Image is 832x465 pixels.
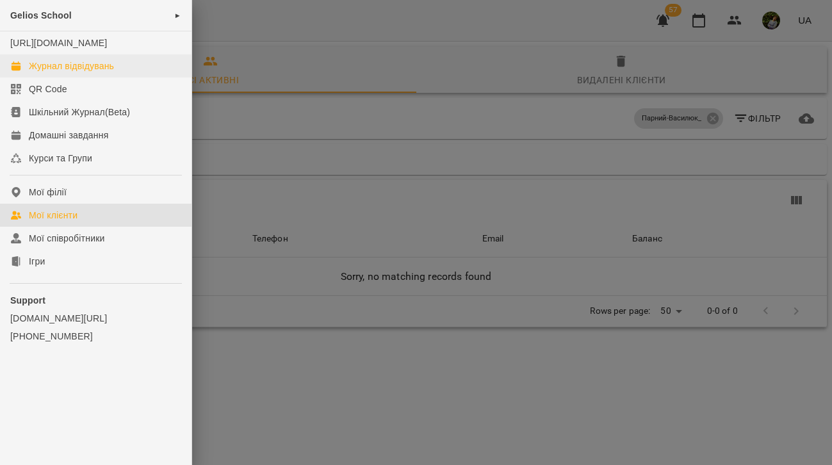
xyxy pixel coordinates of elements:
div: Мої філії [29,186,67,199]
a: [DOMAIN_NAME][URL] [10,312,181,325]
div: Курси та Групи [29,152,92,165]
div: QR Code [29,83,67,95]
a: [PHONE_NUMBER] [10,330,181,343]
div: Домашні завдання [29,129,108,142]
div: Журнал відвідувань [29,60,114,72]
a: [URL][DOMAIN_NAME] [10,38,107,48]
div: Шкільний Журнал(Beta) [29,106,130,118]
div: Мої клієнти [29,209,77,222]
div: Мої співробітники [29,232,105,245]
span: Gelios School [10,10,72,20]
p: Support [10,294,181,307]
div: Ігри [29,255,45,268]
span: ► [174,10,181,20]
